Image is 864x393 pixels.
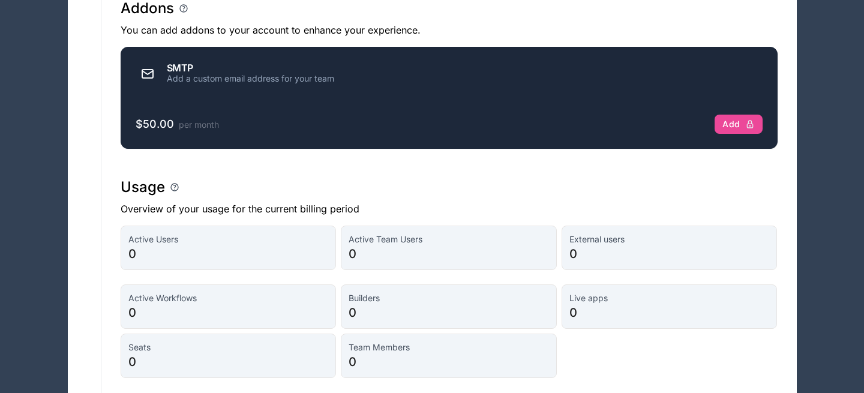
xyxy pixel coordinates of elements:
span: 0 [349,245,549,262]
p: Overview of your usage for the current billing period [121,202,778,216]
span: Active Workflows [128,292,329,304]
span: 0 [569,245,770,262]
p: You can add addons to your account to enhance your experience. [121,23,778,37]
span: External users [569,233,770,245]
span: 0 [569,304,770,321]
span: 0 [349,353,549,370]
span: Live apps [569,292,770,304]
h1: Usage [121,178,165,197]
span: 0 [128,353,329,370]
span: 0 [128,304,329,321]
button: Add [715,115,762,134]
div: Add a custom email address for your team [167,73,334,85]
span: Builders [349,292,549,304]
span: Seats [128,341,329,353]
span: Active Team Users [349,233,549,245]
span: $50.00 [136,118,174,130]
span: 0 [349,304,549,321]
span: per month [179,119,219,130]
div: SMTP [167,63,334,73]
span: Team Members [349,341,549,353]
span: Active Users [128,233,329,245]
span: 0 [128,245,329,262]
div: Add [722,119,754,130]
